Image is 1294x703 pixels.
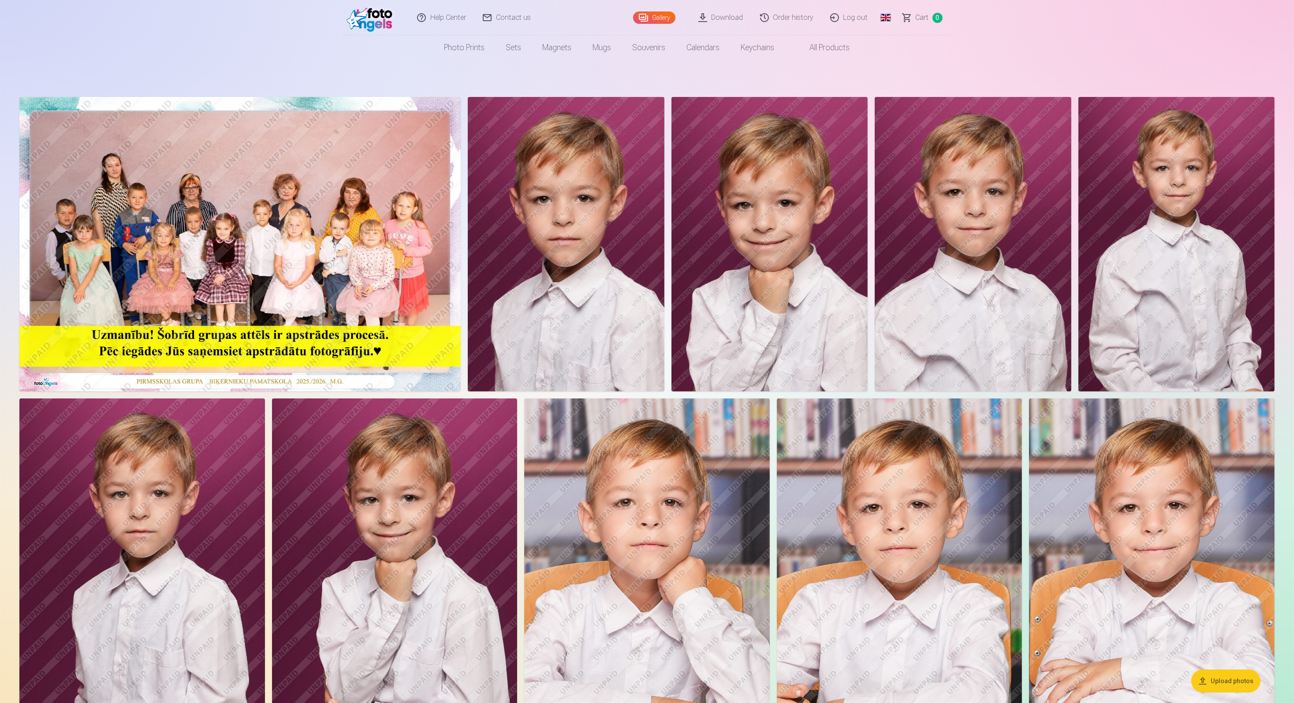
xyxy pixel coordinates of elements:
a: Calendars [676,35,731,60]
a: All products [785,35,861,60]
a: Gallery [633,11,675,24]
img: /fa1 [347,4,397,32]
a: Photo prints [434,35,496,60]
a: Keychains [731,35,785,60]
span: 0 [932,13,943,23]
a: Sets [496,35,532,60]
button: Upload photos [1191,670,1260,692]
span: Сart [916,12,929,23]
a: Souvenirs [622,35,676,60]
a: Magnets [532,35,582,60]
a: Mugs [582,35,622,60]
